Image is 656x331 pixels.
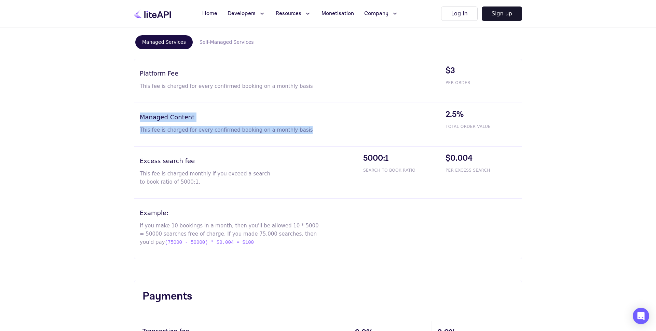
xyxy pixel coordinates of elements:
span: (75000 - 50000) * $0.004 = $100 [165,238,254,247]
a: Home [198,7,221,21]
p: This fee is charged for every confirmed booking on a monthly basis [140,126,320,134]
h3: Payments [142,288,514,305]
span: SEARCH TO BOOK RATIO [363,167,440,173]
p: This fee is charged for every confirmed booking on a monthly basis [140,82,320,90]
span: 2.5% [446,108,522,121]
span: Company [364,10,388,18]
span: $3 [446,65,522,77]
button: Company [360,7,402,21]
div: Open Intercom Messenger [633,308,649,324]
button: Resources [272,7,315,21]
span: $0.004 [446,152,522,164]
button: Self-Managed Services [193,35,261,49]
button: Log in [441,6,477,21]
span: Monetisation [322,10,354,18]
span: PER EXCESS SEARCH [446,167,522,173]
p: This fee is charged monthly if you exceed a search to book ratio of 5000:1. [140,170,271,186]
span: Developers [228,10,256,18]
span: TOTAL ORDER VALUE [446,123,522,130]
a: Monetisation [317,7,358,21]
button: Developers [223,7,270,21]
h3: Managed Content [140,112,440,122]
span: Resources [276,10,301,18]
button: Sign up [482,6,522,21]
span: PER ORDER [446,80,522,86]
span: Home [202,10,217,18]
h3: Platform Fee [140,69,440,78]
h3: Excess search fee [140,156,358,165]
span: 5000:1 [363,152,440,164]
h3: Example: [140,208,440,217]
p: If you make 10 bookings in a month, then you'll be allowed 10 * 5000 = 50000 searches free of cha... [140,222,320,247]
button: Managed Services [135,35,193,49]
